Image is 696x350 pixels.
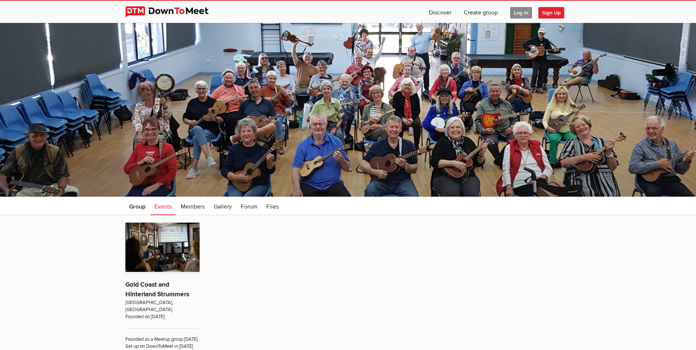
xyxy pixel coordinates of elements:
span: Events [154,203,172,210]
span: Founded on [DATE] [125,313,200,320]
span: Group [129,203,145,210]
span: Files [266,203,279,210]
a: Group [125,197,149,215]
a: Members [177,197,209,215]
a: Discover [423,1,457,23]
a: Gallery [210,197,236,215]
span: Log In [510,7,532,19]
a: Log In [504,1,538,23]
a: Files [263,197,282,215]
img: Gold Coast and Hinterland Strummers [125,223,200,272]
a: Forum [237,197,261,215]
span: [GEOGRAPHIC_DATA], [GEOGRAPHIC_DATA] [125,299,200,314]
span: Members [181,203,205,210]
span: Forum [241,203,257,210]
img: DownToMeet [125,6,220,17]
span: Gallery [214,203,232,210]
a: Gold Coast and Hinterland Strummers [125,281,189,298]
span: Sign Up [538,7,564,19]
a: Events [151,197,175,215]
a: Create group [458,1,504,23]
a: Sign Up [538,1,570,23]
